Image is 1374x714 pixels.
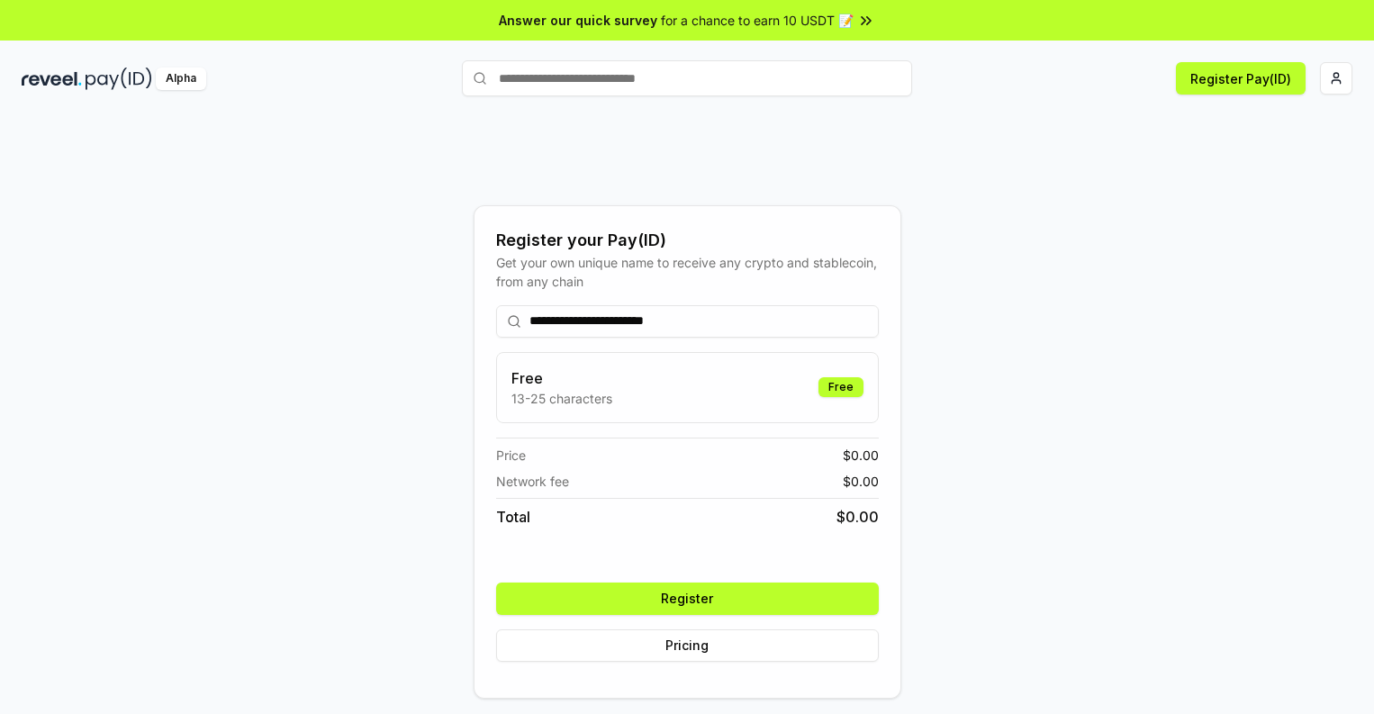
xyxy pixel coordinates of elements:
[818,377,863,397] div: Free
[496,583,879,615] button: Register
[843,472,879,491] span: $ 0.00
[836,506,879,528] span: $ 0.00
[496,228,879,253] div: Register your Pay(ID)
[843,446,879,465] span: $ 0.00
[496,472,569,491] span: Network fee
[496,629,879,662] button: Pricing
[496,446,526,465] span: Price
[511,389,612,408] p: 13-25 characters
[661,11,854,30] span: for a chance to earn 10 USDT 📝
[511,367,612,389] h3: Free
[86,68,152,90] img: pay_id
[1176,62,1306,95] button: Register Pay(ID)
[499,11,657,30] span: Answer our quick survey
[156,68,206,90] div: Alpha
[496,506,530,528] span: Total
[22,68,82,90] img: reveel_dark
[496,253,879,291] div: Get your own unique name to receive any crypto and stablecoin, from any chain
